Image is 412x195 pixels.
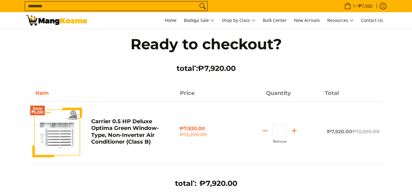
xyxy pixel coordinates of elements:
span: • [342,3,374,9]
span: New Arrivals [294,17,320,23]
span: Save ₱5,280 [31,107,44,114]
button: Search [198,2,207,11]
span: Home [165,17,177,23]
h3: total : [175,179,196,188]
del: ₱13,200.00 [352,129,380,134]
a: Home [162,12,180,29]
span: ₱7,920.00 [180,126,232,138]
a: Resources [324,12,357,29]
a: New Arrivals [291,12,323,29]
span: ₱7,920.00 [198,64,236,73]
h1: Ready to checkout? [118,35,295,53]
nav: Main Menu [93,12,386,29]
span: ₱7,920.00 [199,179,237,188]
img: Your Shopping Cart | Mang Kosme [26,15,87,26]
span: Contact Us [361,17,383,23]
del: ₱13,200.00 [180,132,232,138]
a: Contact Us [358,12,386,29]
button: Add [287,126,302,136]
span: Shop by Class [222,17,256,24]
span: ₱7,920 [358,4,373,8]
button: Subtract [258,126,272,136]
span: 1 [352,4,356,8]
span: Resources [327,17,354,24]
span: ₱7,920.00 [327,129,380,134]
span: Bulk Center [263,17,287,23]
a: Carrier 0.5 HP Deluxe Optima Green Window-Type, Non-Inverter Air Conditioner (Class B) [91,118,159,145]
h3: total : [118,64,295,73]
a: Bodega Sale [181,12,217,29]
span: Bodega Sale [184,17,214,24]
button: Remove [273,139,287,144]
img: Default Title Carrier 0.5 HP Deluxe Optima Green Window-Type, Non-Inverter Air Conditioner (Class B) [32,108,82,157]
a: Bulk Center [260,12,290,29]
a: Shop by Class [219,12,259,29]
